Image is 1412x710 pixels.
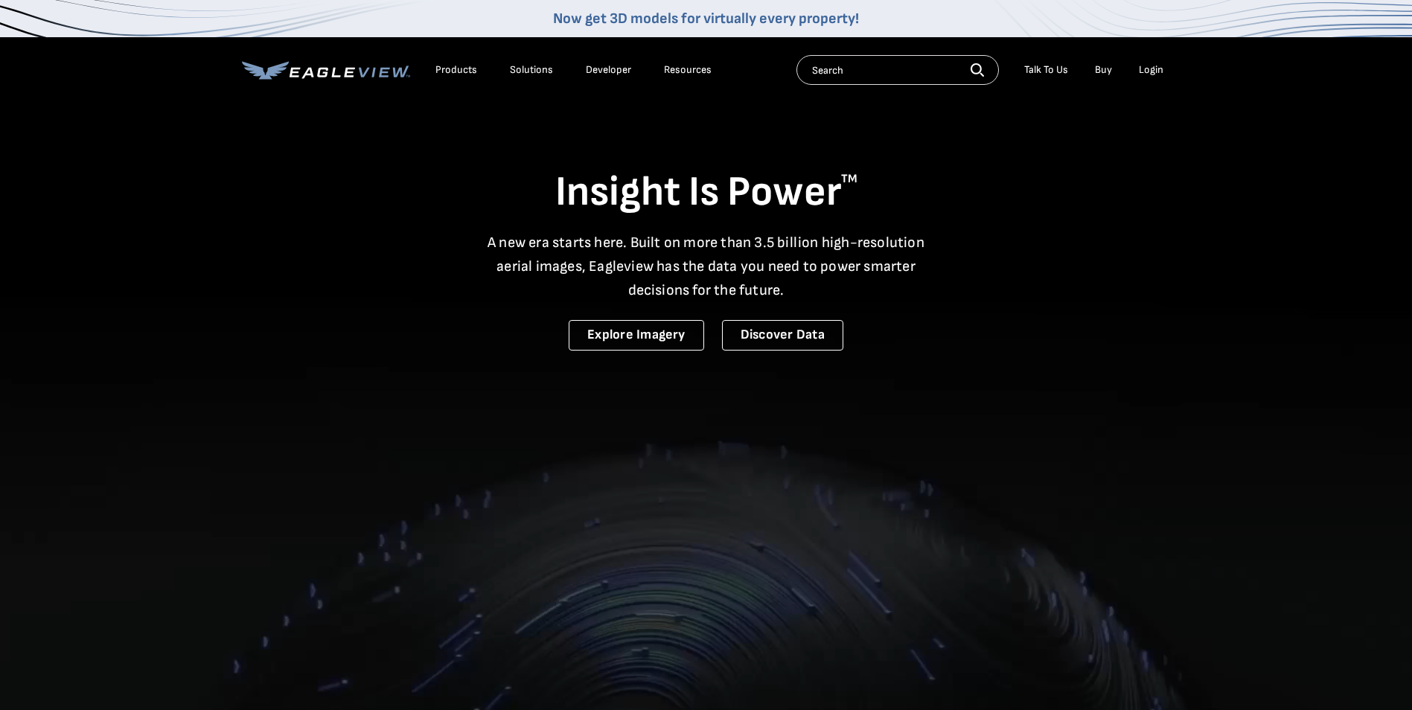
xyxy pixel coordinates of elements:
[1024,63,1068,77] div: Talk To Us
[722,320,843,351] a: Discover Data
[569,320,704,351] a: Explore Imagery
[841,172,857,186] sup: TM
[479,231,934,302] p: A new era starts here. Built on more than 3.5 billion high-resolution aerial images, Eagleview ha...
[510,63,553,77] div: Solutions
[242,167,1171,219] h1: Insight Is Power
[796,55,999,85] input: Search
[1095,63,1112,77] a: Buy
[664,63,712,77] div: Resources
[435,63,477,77] div: Products
[586,63,631,77] a: Developer
[1139,63,1163,77] div: Login
[553,10,859,28] a: Now get 3D models for virtually every property!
